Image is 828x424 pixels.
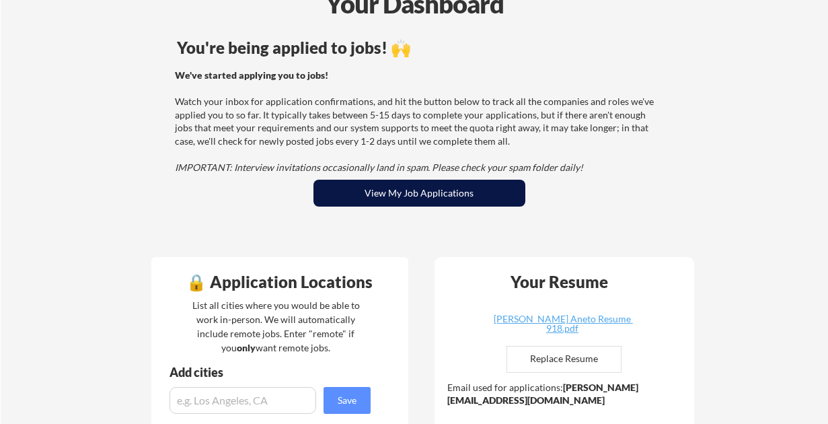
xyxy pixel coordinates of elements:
[482,314,642,333] div: [PERSON_NAME] Aneto Resume 918.pdf
[170,366,374,378] div: Add cities
[170,387,316,414] input: e.g. Los Angeles, CA
[324,387,371,414] button: Save
[184,298,369,355] div: List all cities where you would be able to work in-person. We will automatically include remote j...
[175,69,328,81] strong: We've started applying you to jobs!
[155,274,405,290] div: 🔒 Application Locations
[313,180,525,207] button: View My Job Applications
[175,69,660,174] div: Watch your inbox for application confirmations, and hit the button below to track all the compani...
[237,342,256,353] strong: only
[493,274,626,290] div: Your Resume
[175,162,583,173] em: IMPORTANT: Interview invitations occasionally land in spam. Please check your spam folder daily!
[482,314,642,335] a: [PERSON_NAME] Aneto Resume 918.pdf
[177,40,662,56] div: You're being applied to jobs! 🙌
[447,382,638,407] strong: [PERSON_NAME][EMAIL_ADDRESS][DOMAIN_NAME]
